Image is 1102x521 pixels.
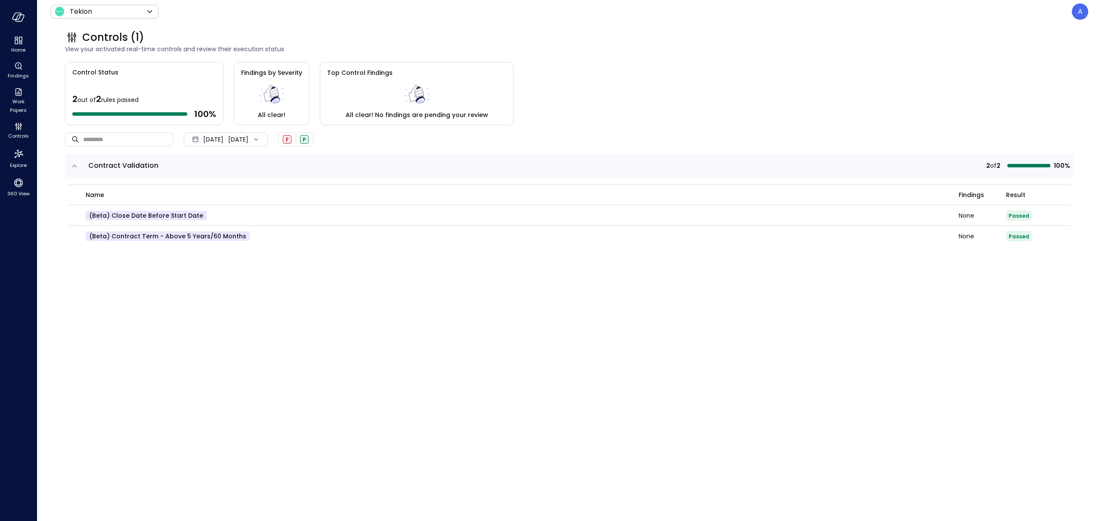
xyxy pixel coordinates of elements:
[327,68,393,77] span: Top Control Findings
[959,233,1006,239] div: None
[203,135,223,144] span: [DATE]
[7,189,30,198] span: 360 View
[2,146,35,170] div: Explore
[70,6,92,17] p: Tekion
[2,120,35,141] div: Controls
[959,190,984,200] span: Findings
[96,93,101,105] span: 2
[65,62,118,77] span: Control Status
[1072,3,1088,20] div: Avi Brandwain
[72,93,77,105] span: 2
[959,213,1006,219] div: None
[346,110,488,120] span: All clear! No findings are pending your review
[2,34,35,55] div: Home
[88,160,158,170] span: Contract Validation
[990,161,997,170] span: of
[300,135,309,144] div: Passed
[54,6,65,17] img: Icon
[283,135,291,144] div: Failed
[194,108,216,120] span: 100 %
[10,161,27,170] span: Explore
[2,176,35,199] div: 360 View
[77,96,96,104] span: out of
[1006,190,1025,200] span: Result
[86,231,250,241] p: (beta) Contract Term - Above 5 Years/60 Months
[70,162,79,170] button: expand row
[8,132,29,140] span: Controls
[303,136,306,143] span: P
[65,44,1074,54] span: View your activated real-time controls and review their execution status
[1009,212,1029,219] span: Passed
[11,46,25,54] span: Home
[286,136,289,143] span: F
[86,211,207,220] p: (beta) Close Date before Start Date
[1078,6,1083,17] p: A
[2,60,35,81] div: Findings
[8,71,29,80] span: Findings
[2,86,35,115] div: Work Papers
[241,68,302,77] span: Findings by Severity
[1054,161,1069,170] span: 100%
[5,97,31,114] span: Work Papers
[86,190,104,200] span: name
[986,161,990,170] span: 2
[258,110,285,120] span: All clear!
[101,96,139,104] span: rules passed
[997,161,1000,170] span: 2
[82,31,144,44] span: Controls (1)
[1009,233,1029,240] span: Passed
